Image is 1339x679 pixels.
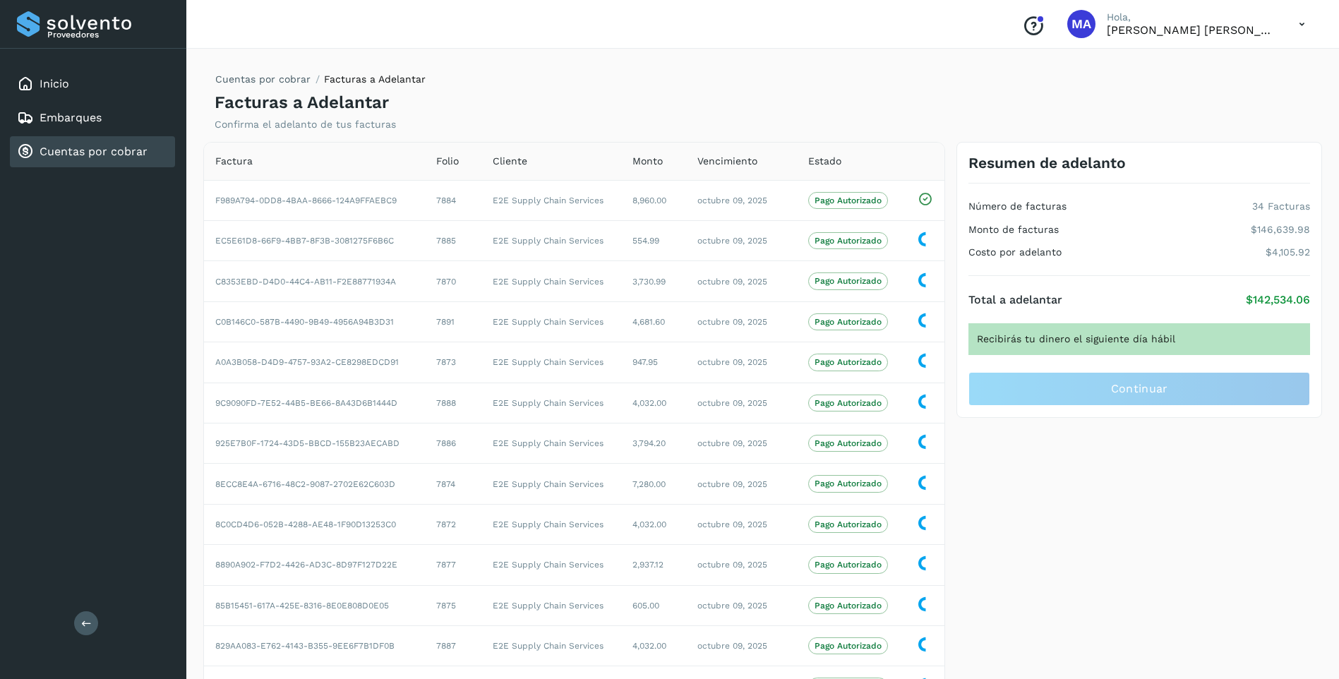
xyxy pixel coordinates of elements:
[632,277,666,287] span: 3,730.99
[632,196,666,205] span: 8,960.00
[215,119,396,131] p: Confirma el adelanto de tus facturas
[697,438,767,448] span: octubre 09, 2025
[632,641,666,651] span: 4,032.00
[204,301,425,342] td: C0B146C0-587B-4490-9B49-4956A94B3D31
[481,464,622,504] td: E2E Supply Chain Services
[697,236,767,246] span: octubre 09, 2025
[481,342,622,383] td: E2E Supply Chain Services
[481,383,622,423] td: E2E Supply Chain Services
[815,601,882,611] p: Pago Autorizado
[481,180,622,220] td: E2E Supply Chain Services
[968,224,1059,236] h4: Monto de facturas
[697,277,767,287] span: octubre 09, 2025
[481,504,622,544] td: E2E Supply Chain Services
[425,221,481,261] td: 7885
[204,626,425,666] td: 829AA083-E762-4143-B355-9EE6F7B1DF0B
[815,479,882,488] p: Pago Autorizado
[632,560,664,570] span: 2,937.12
[808,154,841,169] span: Estado
[632,479,666,489] span: 7,280.00
[481,585,622,625] td: E2E Supply Chain Services
[697,154,757,169] span: Vencimiento
[425,342,481,383] td: 7873
[632,519,666,529] span: 4,032.00
[493,154,527,169] span: Cliente
[204,504,425,544] td: 8C0CD4D6-052B-4288-AE48-1F90D13253C0
[425,180,481,220] td: 7884
[815,236,882,246] p: Pago Autorizado
[697,357,767,367] span: octubre 09, 2025
[40,77,69,90] a: Inicio
[632,357,658,367] span: 947.95
[40,145,148,158] a: Cuentas por cobrar
[632,398,666,408] span: 4,032.00
[204,464,425,504] td: 8ECC8E4A-6716-48C2-9087-2702E62C603D
[204,383,425,423] td: 9C9090FD-7E52-44B5-BE66-8A43D6B1444D
[1111,381,1168,397] span: Continuar
[10,102,175,133] div: Embarques
[815,641,882,651] p: Pago Autorizado
[481,626,622,666] td: E2E Supply Chain Services
[632,236,659,246] span: 554.99
[436,154,459,169] span: Folio
[204,423,425,464] td: 925E7B0F-1724-43D5-BBCD-155B23AECABD
[425,504,481,544] td: 7872
[204,261,425,301] td: C8353EBD-D4D0-44C4-AB11-F2E88771934A
[815,519,882,529] p: Pago Autorizado
[324,73,426,85] span: Facturas a Adelantar
[1107,11,1276,23] p: Hola,
[425,626,481,666] td: 7887
[425,261,481,301] td: 7870
[481,221,622,261] td: E2E Supply Chain Services
[697,398,767,408] span: octubre 09, 2025
[697,196,767,205] span: octubre 09, 2025
[968,293,1062,306] h4: Total a adelantar
[425,464,481,504] td: 7874
[697,601,767,611] span: octubre 09, 2025
[968,246,1062,258] h4: Costo por adelanto
[204,221,425,261] td: EC5E61D8-66F9-4BB7-8F3B-3081275F6B6C
[968,200,1067,212] h4: Número de facturas
[632,438,666,448] span: 3,794.20
[215,154,253,169] span: Factura
[968,323,1310,355] div: Recibirás tu dinero el siguiente día hábil
[204,342,425,383] td: A0A3B058-D4D9-4757-93A2-CE8298EDCD91
[815,438,882,448] p: Pago Autorizado
[632,317,665,327] span: 4,681.60
[481,301,622,342] td: E2E Supply Chain Services
[10,136,175,167] div: Cuentas por cobrar
[425,545,481,585] td: 7877
[968,154,1126,172] h3: Resumen de adelanto
[425,585,481,625] td: 7875
[697,519,767,529] span: octubre 09, 2025
[968,372,1310,406] button: Continuar
[481,545,622,585] td: E2E Supply Chain Services
[47,30,169,40] p: Proveedores
[425,383,481,423] td: 7888
[815,196,882,205] p: Pago Autorizado
[697,317,767,327] span: octubre 09, 2025
[815,560,882,570] p: Pago Autorizado
[697,479,767,489] span: octubre 09, 2025
[425,423,481,464] td: 7886
[215,92,389,113] h4: Facturas a Adelantar
[815,357,882,367] p: Pago Autorizado
[215,72,426,92] nav: breadcrumb
[1251,224,1310,236] p: $146,639.98
[632,601,659,611] span: 605.00
[1246,293,1310,306] p: $142,534.06
[1266,246,1310,258] p: $4,105.92
[481,261,622,301] td: E2E Supply Chain Services
[10,68,175,100] div: Inicio
[1252,200,1310,212] p: 34 Facturas
[204,545,425,585] td: 8890A902-F7D2-4426-AD3C-8D97F127D22E
[204,585,425,625] td: 85B15451-617A-425E-8316-8E0E808D0E05
[815,398,882,408] p: Pago Autorizado
[215,73,311,85] a: Cuentas por cobrar
[1107,23,1276,37] p: MIGUEL ANGEL HERRERA BATRES
[40,111,102,124] a: Embarques
[632,154,663,169] span: Monto
[815,317,882,327] p: Pago Autorizado
[697,641,767,651] span: octubre 09, 2025
[815,276,882,286] p: Pago Autorizado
